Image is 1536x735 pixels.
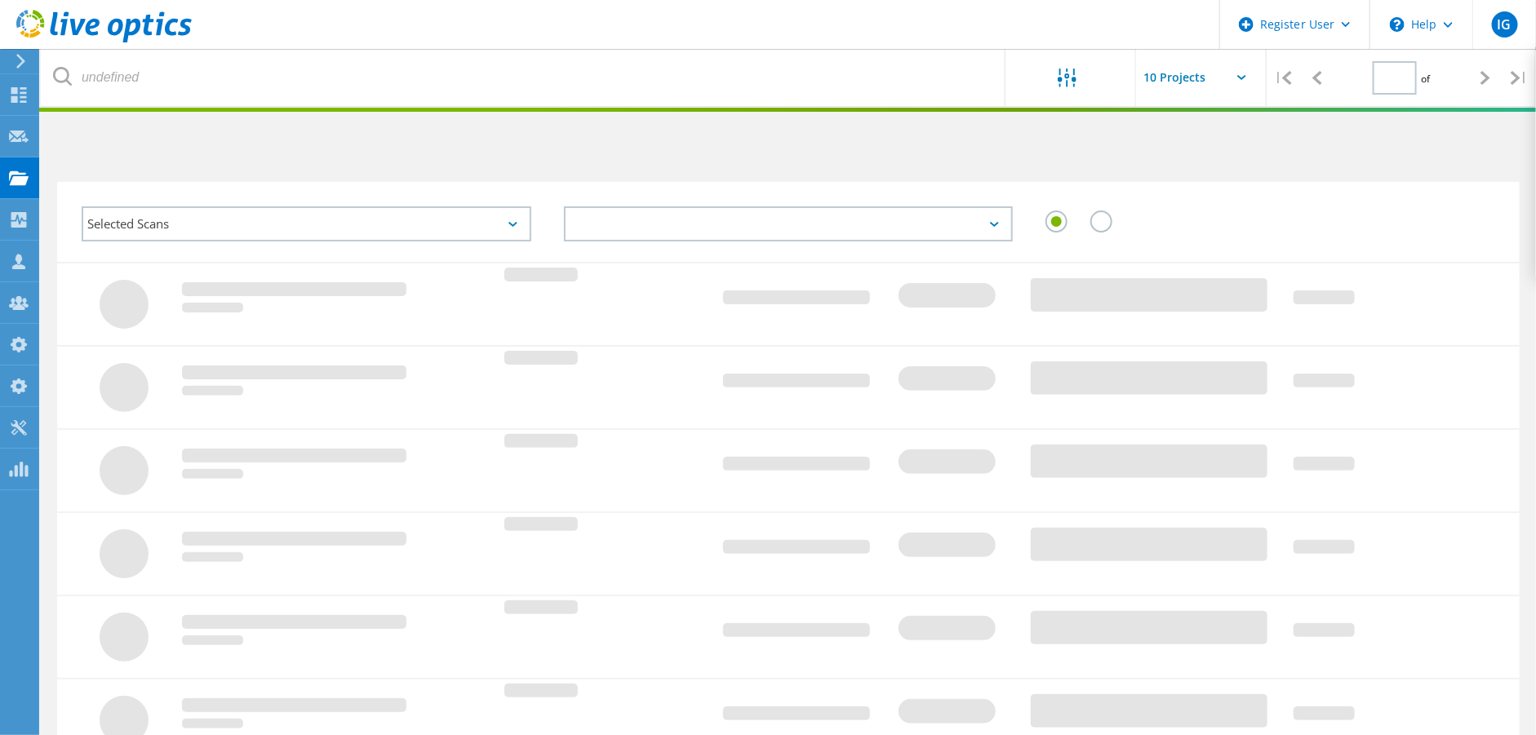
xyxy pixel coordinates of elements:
[1503,49,1536,107] div: |
[82,206,531,241] div: Selected Scans
[1390,17,1405,32] svg: \n
[1421,72,1430,86] span: of
[16,34,192,46] a: Live Optics Dashboard
[41,49,1006,106] input: undefined
[1267,49,1300,107] div: |
[1498,18,1512,31] span: IG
